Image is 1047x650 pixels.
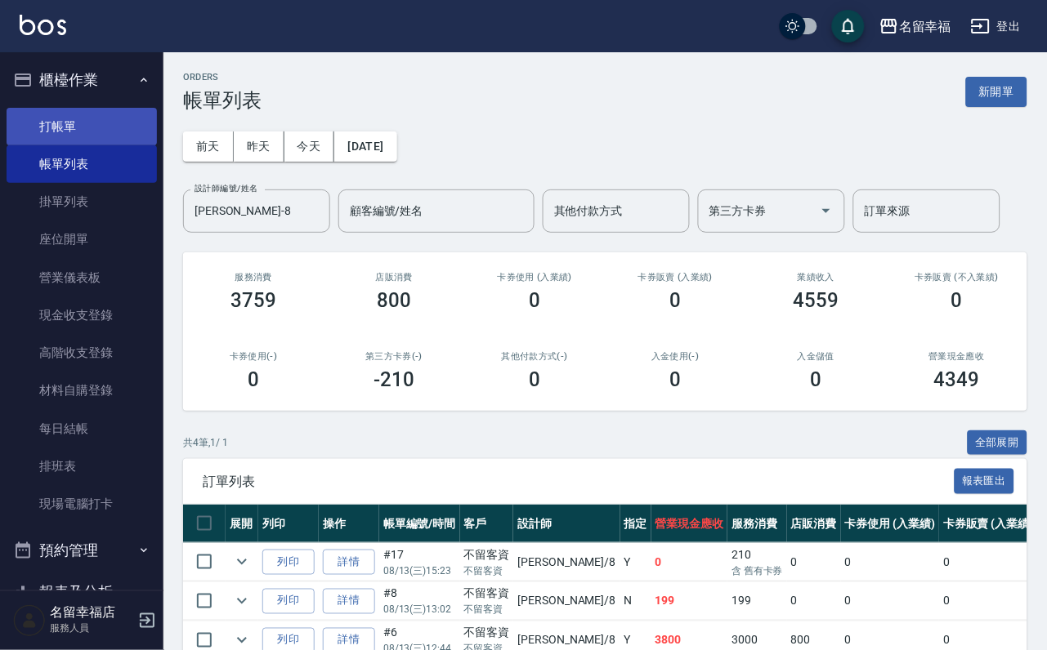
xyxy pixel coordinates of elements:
button: 櫃檯作業 [7,59,157,101]
a: 高階收支登錄 [7,334,157,372]
h2: 其他付款方式(-) [484,351,585,362]
td: #8 [379,582,460,621]
a: 排班表 [7,447,157,485]
td: 199 [651,582,728,621]
a: 座位開單 [7,220,157,258]
h2: 營業現金應收 [906,351,1008,362]
th: 卡券販賣 (入業績) [939,505,1038,543]
div: 不留客資 [464,546,510,563]
p: 08/13 (三) 15:23 [383,563,456,578]
td: 0 [939,582,1038,621]
h2: 卡券使用(-) [203,351,304,362]
td: 0 [787,543,841,581]
td: Y [620,543,651,581]
h2: 卡券使用 (入業績) [484,272,585,283]
a: 材料自購登錄 [7,372,157,409]
h3: 3759 [230,289,276,312]
button: 列印 [262,589,315,614]
a: 新開單 [966,83,1027,99]
button: 全部展開 [968,430,1028,456]
td: 199 [727,582,787,621]
a: 現金收支登錄 [7,296,157,334]
button: 登出 [964,11,1027,42]
a: 詳情 [323,589,375,614]
button: 名留幸福 [873,10,958,43]
button: 今天 [284,131,335,162]
h3: 0 [670,368,682,391]
button: expand row [230,589,254,613]
h3: 4349 [934,368,980,391]
h2: ORDERS [183,72,262,82]
button: expand row [230,550,254,574]
h3: 0 [529,368,540,391]
p: 08/13 (三) 13:02 [383,603,456,617]
td: 0 [939,543,1038,581]
h2: 卡券販賣 (不入業績) [906,272,1008,283]
button: 報表及分析 [7,572,157,614]
h2: 業績收入 [766,272,867,283]
th: 卡券使用 (入業績) [841,505,940,543]
h3: -210 [374,368,414,391]
button: 前天 [183,131,234,162]
h2: 卡券販賣 (入業績) [624,272,726,283]
button: 昨天 [234,131,284,162]
th: 店販消費 [787,505,841,543]
th: 指定 [620,505,651,543]
th: 服務消費 [727,505,787,543]
div: 不留客資 [464,585,510,603]
button: [DATE] [334,131,396,162]
th: 展開 [226,505,258,543]
a: 打帳單 [7,108,157,145]
div: 不留客資 [464,625,510,642]
td: [PERSON_NAME] /8 [513,543,620,581]
div: 名留幸福 [899,16,951,37]
button: save [832,10,865,42]
td: #17 [379,543,460,581]
h2: 店販消費 [343,272,445,283]
a: 掛單列表 [7,183,157,220]
p: 含 舊有卡券 [732,563,783,578]
th: 設計師 [513,505,620,543]
th: 列印 [258,505,319,543]
td: 210 [727,543,787,581]
h3: 800 [377,289,411,312]
h3: 0 [951,289,963,312]
h5: 名留幸福店 [50,605,133,621]
button: 報表匯出 [955,469,1015,494]
h2: 第三方卡券(-) [343,351,445,362]
th: 客戶 [460,505,514,543]
p: 不留客資 [464,563,510,578]
h3: 4559 [794,289,839,312]
td: [PERSON_NAME] /8 [513,582,620,621]
td: 0 [841,582,940,621]
th: 帳單編號/時間 [379,505,460,543]
span: 訂單列表 [203,474,955,490]
td: 0 [787,582,841,621]
h2: 入金使用(-) [624,351,726,362]
a: 帳單列表 [7,145,157,183]
p: 不留客資 [464,603,510,617]
h2: 入金儲值 [766,351,867,362]
th: 操作 [319,505,379,543]
td: N [620,582,651,621]
h3: 0 [670,289,682,312]
td: 0 [651,543,728,581]
h3: 服務消費 [203,272,304,283]
a: 現場電腦打卡 [7,485,157,523]
img: Logo [20,15,66,35]
p: 共 4 筆, 1 / 1 [183,435,228,450]
button: 列印 [262,550,315,575]
a: 詳情 [323,550,375,575]
td: 0 [841,543,940,581]
h3: 0 [248,368,259,391]
label: 設計師編號/姓名 [195,182,258,194]
h3: 帳單列表 [183,89,262,112]
button: 新開單 [966,77,1027,107]
a: 報表匯出 [955,473,1015,488]
th: 營業現金應收 [651,505,728,543]
button: Open [813,198,839,224]
button: 預約管理 [7,529,157,572]
h3: 0 [811,368,822,391]
img: Person [13,604,46,637]
a: 每日結帳 [7,410,157,447]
